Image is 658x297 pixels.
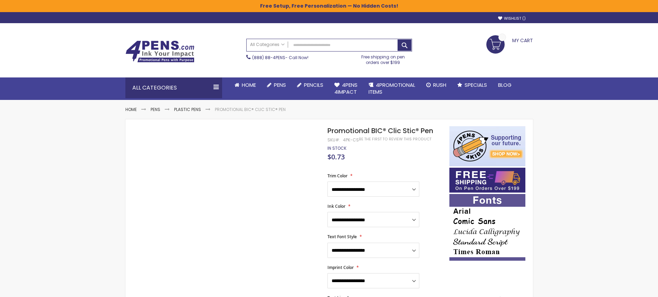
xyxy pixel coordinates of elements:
[274,81,286,89] span: Pens
[363,77,421,100] a: 4PROMOTIONALITEMS
[125,77,222,98] div: All Categories
[369,81,415,95] span: 4PROMOTIONAL ITEMS
[250,42,285,47] span: All Categories
[354,52,412,65] div: Free shipping on pen orders over $199
[327,203,345,209] span: Ink Color
[125,106,137,112] a: Home
[493,77,517,93] a: Blog
[327,152,345,161] span: $0.73
[327,146,346,151] div: Availability
[449,168,525,193] img: Free shipping on orders over $199
[452,77,493,93] a: Specials
[242,81,256,89] span: Home
[433,81,446,89] span: Rush
[449,126,525,166] img: 4pens 4 kids
[327,145,346,151] span: In stock
[498,81,512,89] span: Blog
[125,40,194,63] img: 4Pens Custom Pens and Promotional Products
[421,77,452,93] a: Rush
[359,137,431,142] a: Be the first to review this product
[229,77,261,93] a: Home
[174,106,201,112] a: Plastic Pens
[449,194,525,261] img: font-personalization-examples
[334,81,357,95] span: 4Pens 4impact
[327,173,347,179] span: Trim Color
[327,137,340,143] strong: SKU
[261,77,292,93] a: Pens
[327,234,357,240] span: Text Font Style
[292,77,329,93] a: Pencils
[215,107,286,112] li: Promotional BIC® Clic Stic® Pen
[304,81,323,89] span: Pencils
[247,39,288,50] a: All Categories
[252,55,285,61] a: (888) 88-4PENS
[329,77,363,100] a: 4Pens4impact
[327,264,354,270] span: Imprint Color
[327,126,433,136] span: Promotional BIC® Clic Stic® Pen
[252,55,308,61] span: - Call Now!
[151,106,160,112] a: Pens
[465,81,487,89] span: Specials
[498,16,526,21] a: Wishlist
[343,137,359,143] div: 4PK-CS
